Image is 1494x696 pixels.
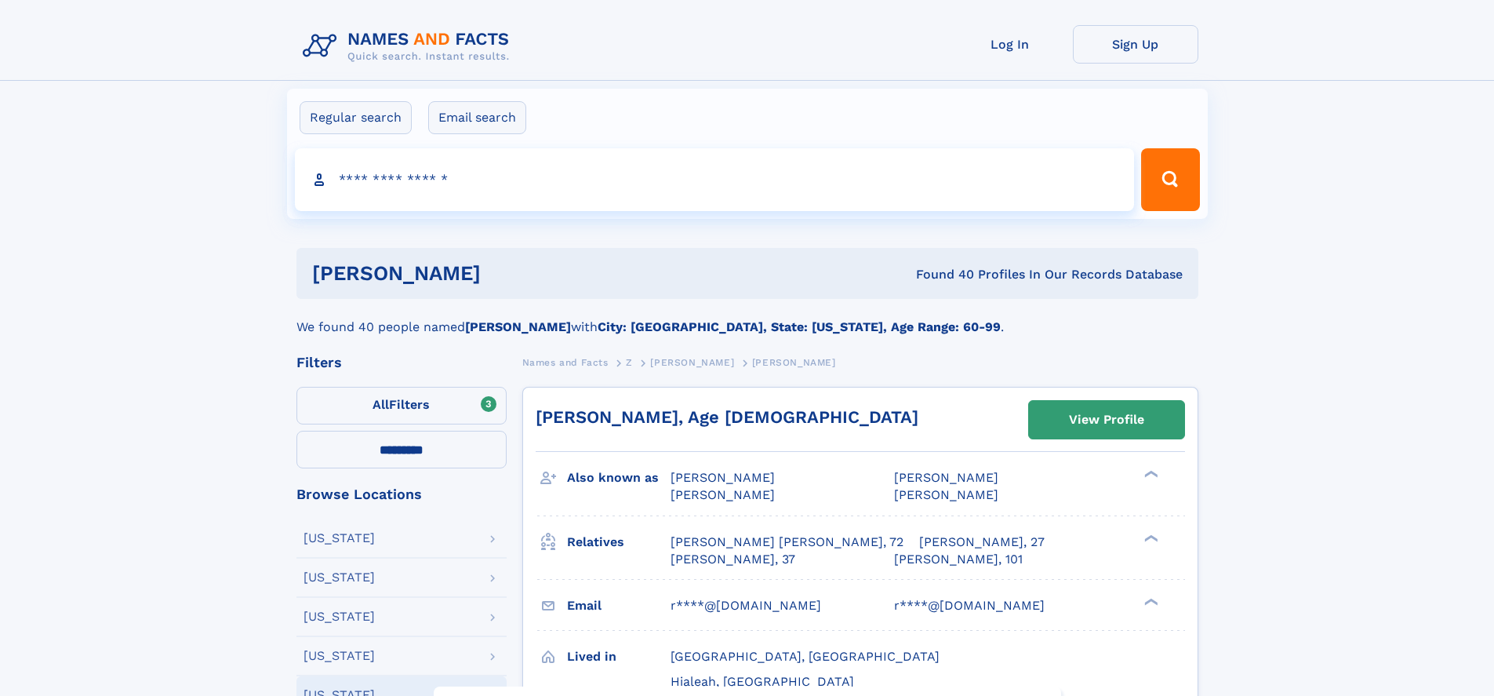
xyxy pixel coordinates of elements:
[626,357,633,368] span: Z
[304,532,375,545] div: [US_STATE]
[536,407,918,427] a: [PERSON_NAME], Age [DEMOGRAPHIC_DATA]
[1073,25,1198,64] a: Sign Up
[304,610,375,623] div: [US_STATE]
[295,148,1135,211] input: search input
[373,397,389,412] span: All
[671,674,854,689] span: Hialeah, [GEOGRAPHIC_DATA]
[312,264,699,283] h1: [PERSON_NAME]
[1141,148,1199,211] button: Search Button
[894,551,1023,568] a: [PERSON_NAME], 101
[567,529,671,556] h3: Relatives
[671,551,795,568] a: [PERSON_NAME], 37
[698,266,1183,283] div: Found 40 Profiles In Our Records Database
[752,357,836,368] span: [PERSON_NAME]
[626,352,633,372] a: Z
[296,387,507,425] label: Filters
[671,470,775,485] span: [PERSON_NAME]
[567,465,671,491] h3: Also known as
[1069,402,1144,438] div: View Profile
[296,355,507,370] div: Filters
[304,571,375,584] div: [US_STATE]
[894,470,998,485] span: [PERSON_NAME]
[947,25,1073,64] a: Log In
[1140,596,1159,607] div: ❯
[296,487,507,501] div: Browse Locations
[1140,469,1159,479] div: ❯
[671,487,775,502] span: [PERSON_NAME]
[304,650,375,662] div: [US_STATE]
[1029,401,1184,439] a: View Profile
[650,352,734,372] a: [PERSON_NAME]
[296,299,1198,337] div: We found 40 people named with .
[671,534,903,551] a: [PERSON_NAME] [PERSON_NAME], 72
[598,319,1001,334] b: City: [GEOGRAPHIC_DATA], State: [US_STATE], Age Range: 60-99
[465,319,571,334] b: [PERSON_NAME]
[671,649,940,664] span: [GEOGRAPHIC_DATA], [GEOGRAPHIC_DATA]
[650,357,734,368] span: [PERSON_NAME]
[428,101,526,134] label: Email search
[522,352,609,372] a: Names and Facts
[919,534,1045,551] a: [PERSON_NAME], 27
[894,487,998,502] span: [PERSON_NAME]
[567,592,671,619] h3: Email
[300,101,412,134] label: Regular search
[567,643,671,670] h3: Lived in
[296,25,522,67] img: Logo Names and Facts
[1140,533,1159,543] div: ❯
